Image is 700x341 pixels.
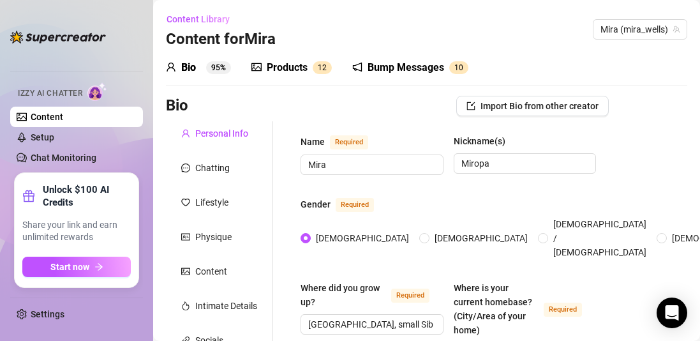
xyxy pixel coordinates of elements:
div: Intimate Details [195,299,257,313]
span: team [673,26,680,33]
button: Start nowarrow-right [22,257,131,277]
span: 1 [318,63,322,72]
span: gift [22,190,35,202]
div: Name [301,135,325,149]
label: Gender [301,197,388,212]
span: 1 [454,63,459,72]
label: Name [301,134,382,149]
span: Share your link and earn unlimited rewards [22,219,131,244]
div: Where is your current homebase? (City/Area of your home) [454,281,539,337]
span: [DEMOGRAPHIC_DATA] / [DEMOGRAPHIC_DATA] [548,217,652,259]
span: Mira (mira_wells) [600,20,680,39]
span: Required [391,289,429,303]
div: Open Intercom Messenger [657,298,687,328]
div: Physique [195,230,232,244]
span: [DEMOGRAPHIC_DATA] [311,231,414,245]
sup: 12 [313,61,332,74]
span: picture [251,62,262,72]
input: Name [308,158,433,172]
span: Required [544,303,582,317]
span: notification [352,62,362,72]
div: Gender [301,197,331,211]
span: picture [181,267,190,276]
button: Import Bio from other creator [456,96,609,116]
h3: Content for Mira [166,29,276,50]
div: Content [195,264,227,278]
a: Chat Monitoring [31,153,96,163]
span: [DEMOGRAPHIC_DATA] [429,231,533,245]
img: AI Chatter [87,82,107,101]
div: Bump Messages [368,60,444,75]
a: Content [31,112,63,122]
label: Where is your current homebase? (City/Area of your home) [454,281,597,337]
span: import [466,102,475,110]
span: arrow-right [94,262,103,271]
label: Nickname(s) [454,134,514,148]
button: Content Library [166,9,240,29]
span: 0 [459,63,463,72]
div: Personal Info [195,126,248,140]
span: user [166,62,176,72]
label: Where did you grow up? [301,281,443,309]
img: logo-BBDzfeDw.svg [10,31,106,43]
div: Where did you grow up? [301,281,386,309]
span: fire [181,301,190,310]
span: message [181,163,190,172]
span: Import Bio from other creator [480,101,599,111]
div: Bio [181,60,196,75]
div: Chatting [195,161,230,175]
span: Content Library [167,14,230,24]
h3: Bio [166,96,188,116]
span: Required [336,198,374,212]
strong: Unlock $100 AI Credits [43,183,131,209]
span: Required [330,135,368,149]
sup: 10 [449,61,468,74]
sup: 95% [206,61,231,74]
div: Products [267,60,308,75]
div: Lifestyle [195,195,228,209]
a: Setup [31,132,54,142]
input: Nickname(s) [461,156,586,170]
span: idcard [181,232,190,241]
span: user [181,129,190,138]
span: Start now [50,262,89,272]
span: Izzy AI Chatter [18,87,82,100]
div: Nickname(s) [454,134,505,148]
a: Settings [31,309,64,319]
span: heart [181,198,190,207]
input: Where did you grow up? [308,317,433,331]
span: 2 [322,63,327,72]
